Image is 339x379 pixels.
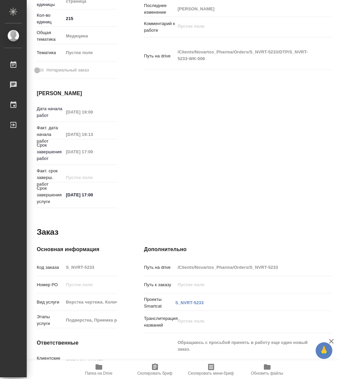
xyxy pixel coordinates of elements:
[144,315,175,329] p: Транслитерация названий
[63,315,117,325] input: Пустое поле
[63,147,117,157] input: Пустое поле
[316,342,332,359] button: 🙏
[144,2,175,16] p: Последнее изменение
[71,360,127,379] button: Папка на Drive
[63,173,117,182] input: Пустое поле
[85,371,113,376] span: Папка на Drive
[37,227,58,237] h2: Заказ
[37,89,117,98] h4: [PERSON_NAME]
[239,360,295,379] button: Обновить файлы
[46,67,89,73] span: Нотариальный заказ
[63,14,117,23] input: ✎ Введи что-нибудь
[251,371,283,376] span: Обновить файлы
[37,12,63,25] p: Кол-во единиц
[318,344,330,358] span: 🙏
[37,125,63,145] p: Факт. дата начала работ
[144,245,332,253] h4: Дополнительно
[37,281,63,288] p: Номер РО
[127,360,183,379] button: Скопировать бриф
[175,46,316,64] textarea: /Clients/Novartos_Pharma/Orders/S_NVRT-5233/DTP/S_NVRT-5233-WK-006
[175,280,316,290] input: Пустое поле
[144,53,175,59] p: Путь на drive
[37,299,63,306] p: Вид услуги
[63,262,117,272] input: Пустое поле
[144,296,175,310] p: Проекты Smartcat
[63,280,117,290] input: Пустое поле
[144,281,175,288] p: Путь к заказу
[188,371,234,376] span: Скопировать мини-бриф
[183,360,239,379] button: Скопировать мини-бриф
[63,130,117,139] input: Пустое поле
[37,245,117,253] h4: Основная информация
[175,300,204,305] a: S_NVRT-5233
[37,142,63,162] p: Срок завершения работ
[137,371,172,376] span: Скопировать бриф
[144,20,175,34] p: Комментарий к работе
[175,4,316,14] input: Пустое поле
[63,297,117,307] input: Пустое поле
[66,49,116,56] div: Пустое поле
[63,357,117,366] input: Пустое поле
[37,106,63,119] p: Дата начала работ
[63,30,124,42] div: Медицина
[37,168,63,188] p: Факт. срок заверш. работ
[37,185,63,205] p: Срок завершения услуги
[37,355,63,368] p: Клиентские менеджеры
[175,262,316,272] input: Пустое поле
[37,264,63,271] p: Код заказа
[37,29,63,43] p: Общая тематика
[63,47,124,58] div: Пустое поле
[63,190,117,200] input: ✎ Введи что-нибудь
[37,314,63,327] p: Этапы услуги
[144,264,175,271] p: Путь на drive
[37,49,63,56] p: Тематика
[63,107,117,117] input: Пустое поле
[37,339,117,347] h4: Ответственные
